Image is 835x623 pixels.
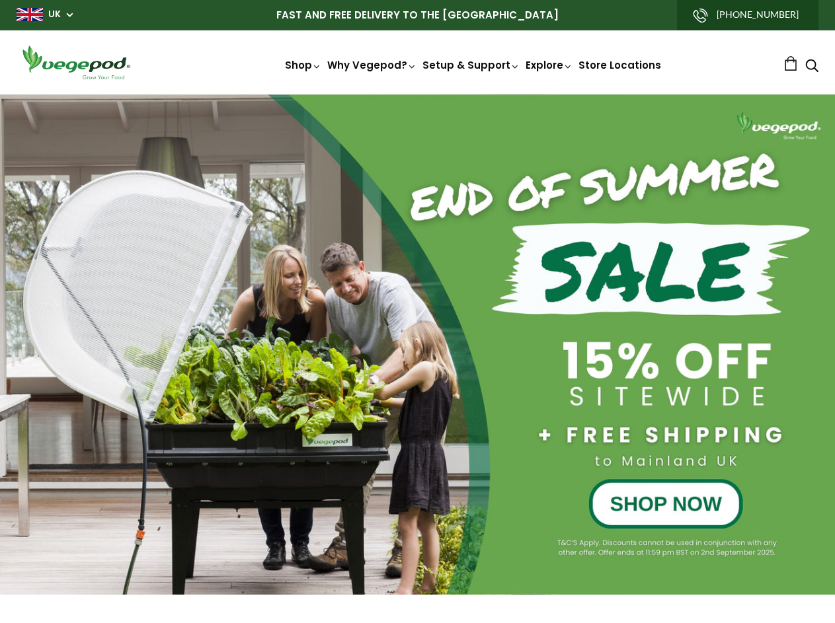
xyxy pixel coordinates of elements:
a: Search [805,60,818,74]
a: Why Vegepod? [327,58,417,72]
a: Explore [526,58,573,72]
a: Store Locations [578,58,661,72]
img: Vegepod [17,44,136,81]
a: UK [48,8,61,21]
img: gb_large.png [17,8,43,21]
a: Setup & Support [422,58,520,72]
a: Shop [285,58,322,72]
